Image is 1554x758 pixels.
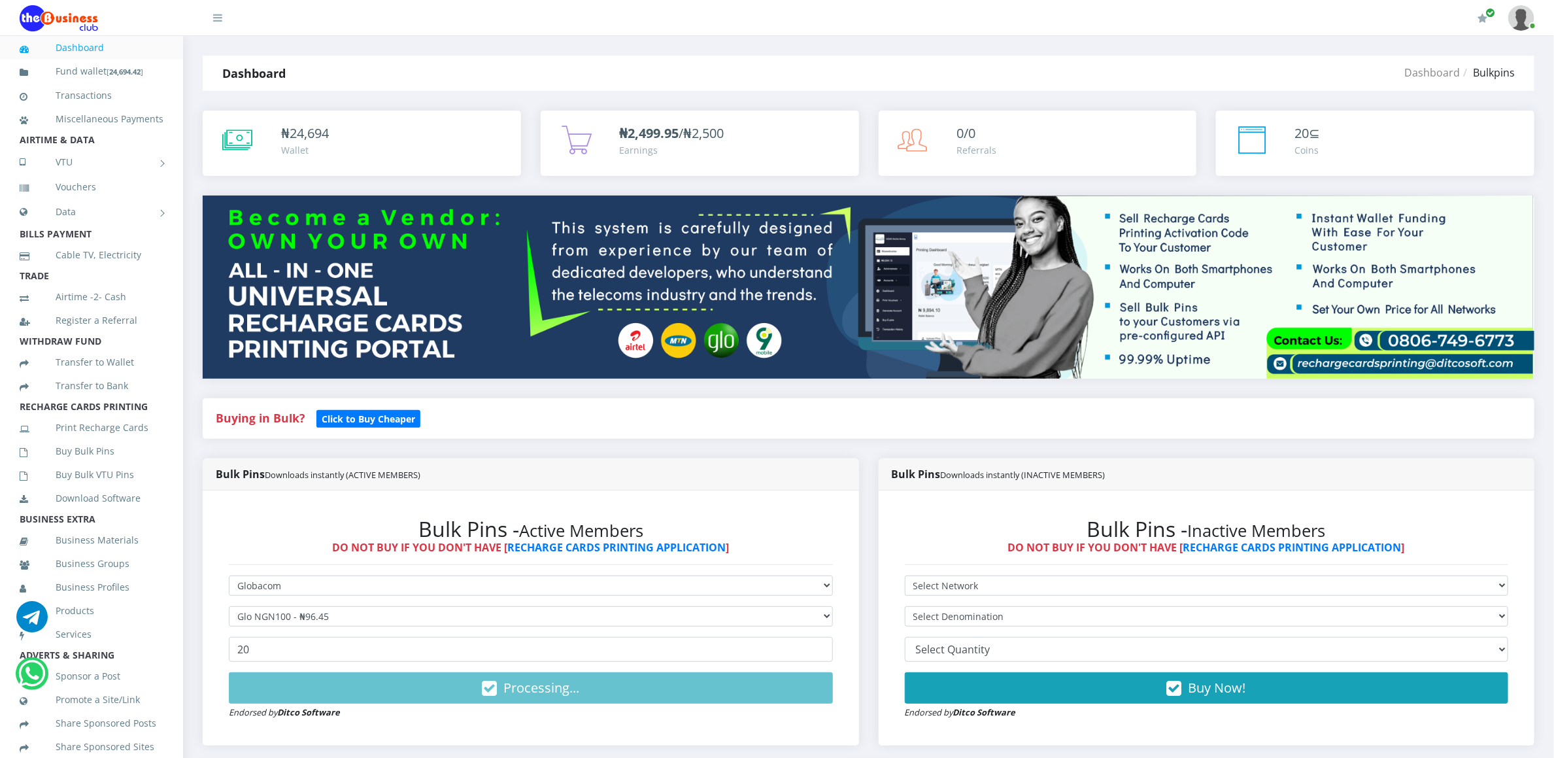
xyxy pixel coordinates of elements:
a: Buy Bulk VTU Pins [20,460,163,490]
a: Transfer to Wallet [20,347,163,377]
div: ⊆ [1294,124,1320,143]
b: ₦2,499.95 [619,124,679,142]
a: Register a Referral [20,305,163,336]
span: Processing... [503,679,579,697]
a: VTU [20,146,163,179]
a: Miscellaneous Payments [20,104,163,134]
a: Business Groups [20,549,163,579]
span: /₦2,500 [619,124,724,142]
a: ₦24,694 Wallet [203,111,521,176]
span: 24,694 [290,124,329,142]
strong: Bulk Pins [216,467,420,481]
img: multitenant_rcp.png [203,196,1534,378]
span: Renew/Upgrade Subscription [1485,8,1495,18]
strong: Buying in Bulk? [216,410,305,426]
a: Vouchers [20,172,163,202]
b: Click to Buy Cheaper [322,413,415,425]
a: Services [20,619,163,649]
a: Dashboard [1404,65,1460,80]
div: Referrals [957,143,997,157]
span: 20 [1294,124,1309,142]
a: ₦2,499.95/₦2,500 Earnings [541,111,859,176]
a: Transactions [20,80,163,111]
a: Dashboard [20,33,163,63]
a: Products [20,596,163,626]
div: Coins [1294,143,1320,157]
a: Business Materials [20,525,163,555]
span: Buy Now! [1189,679,1246,697]
strong: Ditco Software [277,706,340,718]
button: Buy Now! [905,672,1509,704]
a: Promote a Site/Link [20,685,163,715]
a: Cable TV, Electricity [20,240,163,270]
small: [ ] [107,67,143,77]
small: Downloads instantly (INACTIVE MEMBERS) [941,469,1106,481]
div: ₦ [281,124,329,143]
b: 24,694.42 [109,67,141,77]
span: 0/0 [957,124,976,142]
i: Renew/Upgrade Subscription [1478,13,1487,24]
a: Sponsor a Post [20,661,163,691]
a: Share Sponsored Posts [20,708,163,738]
a: Print Recharge Cards [20,413,163,443]
a: Chat for support [16,611,48,632]
img: User [1508,5,1534,31]
a: Transfer to Bank [20,371,163,401]
strong: Ditco Software [953,706,1016,718]
a: Buy Bulk Pins [20,436,163,466]
small: Endorsed by [905,706,1016,718]
a: Click to Buy Cheaper [316,410,420,426]
a: Chat for support [18,668,45,689]
a: Business Profiles [20,572,163,602]
small: Active Members [519,519,643,542]
a: 0/0 Referrals [879,111,1197,176]
li: Bulkpins [1460,65,1515,80]
strong: DO NOT BUY IF YOU DON'T HAVE [ ] [332,540,729,555]
strong: Dashboard [222,65,286,81]
button: Processing... [229,672,833,704]
h2: Bulk Pins - [229,517,833,542]
input: Enter Quantity [229,637,833,662]
strong: Bulk Pins [892,467,1106,481]
small: Inactive Members [1188,519,1326,542]
a: Airtime -2- Cash [20,282,163,312]
a: Download Software [20,483,163,513]
strong: DO NOT BUY IF YOU DON'T HAVE [ ] [1008,540,1405,555]
h2: Bulk Pins - [905,517,1509,542]
div: Wallet [281,143,329,157]
a: Fund wallet[24,694.42] [20,56,163,87]
a: RECHARGE CARDS PRINTING APPLICATION [1183,540,1402,555]
img: Logo [20,5,98,31]
small: Endorsed by [229,706,340,718]
div: Earnings [619,143,724,157]
a: RECHARGE CARDS PRINTING APPLICATION [507,540,726,555]
a: Data [20,196,163,228]
small: Downloads instantly (ACTIVE MEMBERS) [265,469,420,481]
